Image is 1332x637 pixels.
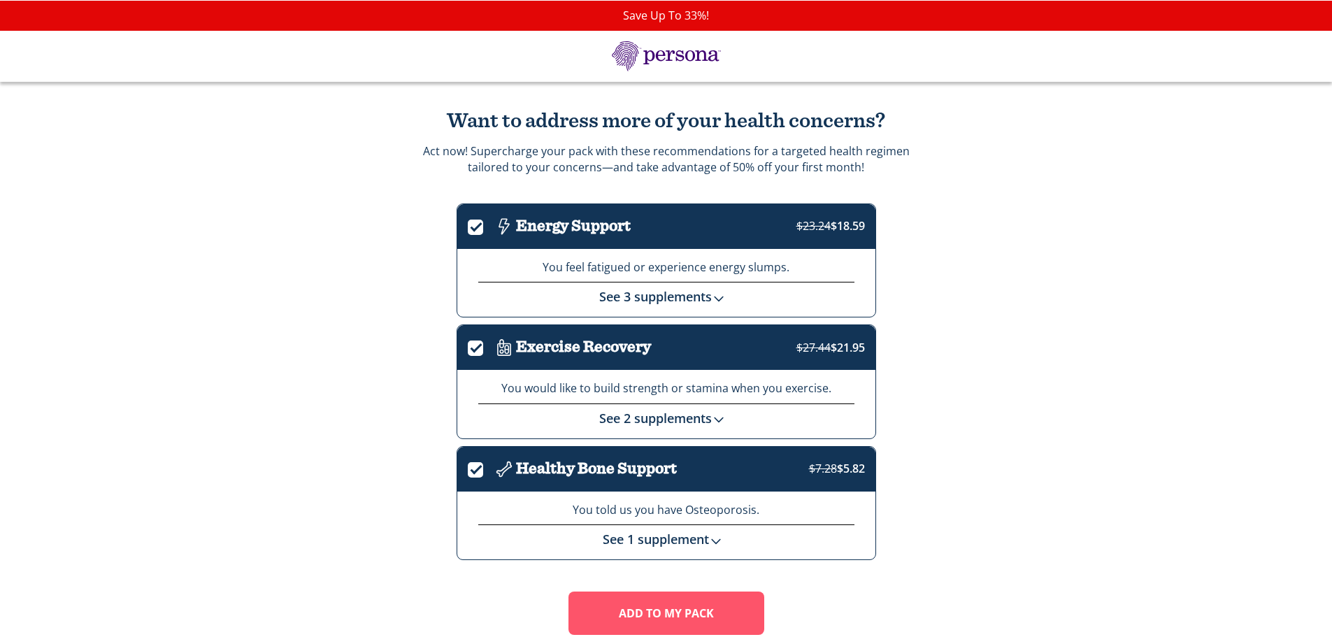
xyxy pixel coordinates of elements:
[478,502,854,518] p: You told us you have Osteoporosis.
[492,215,516,238] img: Icon
[809,461,865,476] span: $5.82
[599,288,733,305] a: See 3 supplements
[603,531,730,547] a: See 1 supplement
[568,592,764,635] button: Add To MY Pack
[423,143,910,175] p: Act now! Supercharge your pack with these recommendations for a targeted health regimen tailored ...
[468,459,492,475] label: .
[468,217,492,233] label: .
[516,338,651,356] h3: Exercise Recovery
[712,292,726,306] img: down-chevron.svg
[796,340,831,355] strike: $27.44
[516,217,631,235] h3: Energy Support
[712,413,726,427] img: down-chevron.svg
[492,457,516,481] img: Icon
[478,259,854,275] p: You feel fatigued or experience energy slumps.
[796,218,865,234] span: $18.59
[468,338,492,354] label: .
[599,410,733,427] a: See 2 supplements
[596,41,736,71] img: Persona Logo
[809,461,837,476] strike: $7.28
[516,460,677,478] h3: Healthy Bone Support
[796,340,865,355] span: $21.95
[709,534,723,548] img: down-chevron.svg
[422,110,911,133] h2: Want to address more of your health concerns?
[492,336,516,359] img: Icon
[478,380,854,396] p: You would like to build strength or stamina when you exercise.
[796,218,831,234] strike: $23.24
